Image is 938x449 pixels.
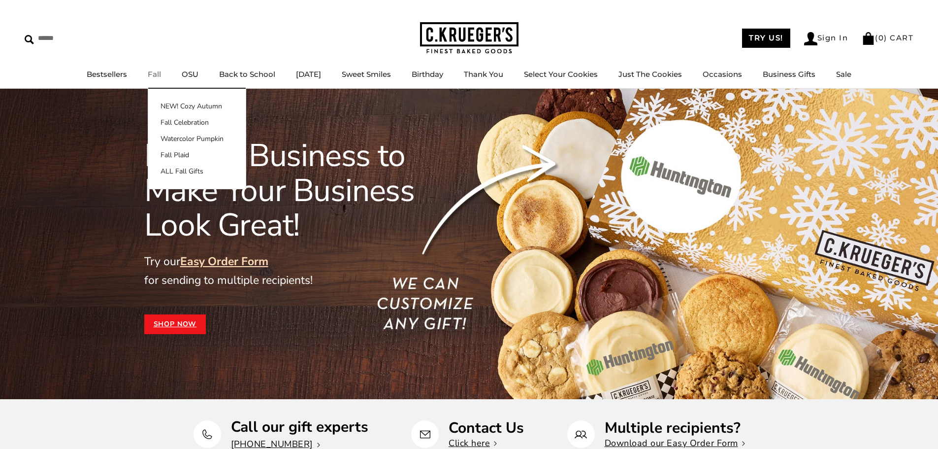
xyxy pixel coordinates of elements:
[144,314,206,334] a: Shop Now
[618,69,682,79] a: Just The Cookies
[25,31,142,46] input: Search
[524,69,598,79] a: Select Your Cookies
[449,420,524,436] p: Contact Us
[148,117,246,128] a: Fall Celebration
[144,252,457,290] p: Try our for sending to multiple recipients!
[87,69,127,79] a: Bestsellers
[605,420,745,436] p: Multiple recipients?
[144,138,457,242] h1: It's Our Business to Make Your Business Look Great!
[836,69,851,79] a: Sale
[575,428,587,441] img: Multiple recipients?
[419,428,431,441] img: Contact Us
[342,69,391,79] a: Sweet Smiles
[420,22,518,54] img: C.KRUEGER'S
[25,35,34,44] img: Search
[605,437,745,449] a: Download our Easy Order Form
[231,419,368,435] p: Call our gift experts
[148,101,246,111] a: NEW! Cozy Autumn
[464,69,503,79] a: Thank You
[148,69,161,79] a: Fall
[201,428,213,441] img: Call our gift experts
[763,69,815,79] a: Business Gifts
[449,437,497,449] a: Click here
[180,254,268,269] a: Easy Order Form
[862,33,913,42] a: (0) CART
[296,69,321,79] a: [DATE]
[862,32,875,45] img: Bag
[804,32,817,45] img: Account
[219,69,275,79] a: Back to School
[742,29,790,48] a: TRY US!
[148,150,246,160] a: Fall Plaid
[148,166,246,176] a: ALL Fall Gifts
[148,134,246,144] a: Watercolor Pumpkin
[804,32,848,45] a: Sign In
[703,69,742,79] a: Occasions
[412,69,443,79] a: Birthday
[878,33,884,42] span: 0
[182,69,198,79] a: OSU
